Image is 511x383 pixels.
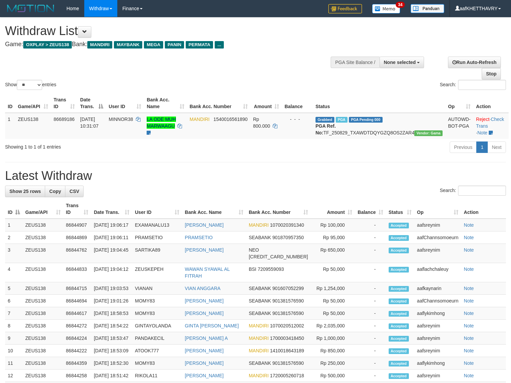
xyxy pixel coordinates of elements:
[414,263,461,282] td: aaflachchaleuy
[91,263,132,282] td: [DATE] 19:04:12
[414,199,461,219] th: Op: activate to sort column ascending
[23,244,63,263] td: ZEUS138
[414,130,443,136] span: Vendor URL: https://trx31.1velocity.biz
[185,373,223,378] a: [PERSON_NAME]
[5,370,23,382] td: 12
[272,311,304,316] span: Copy 901381576590 to clipboard
[5,219,23,231] td: 1
[414,295,461,307] td: aafChannsomoeurn
[386,199,414,219] th: Status: activate to sort column ascending
[414,345,461,357] td: aafsreynim
[389,267,409,273] span: Accepted
[249,222,269,228] span: MANDIRI
[473,113,509,139] td: · ·
[311,370,355,382] td: Rp 500,000
[249,336,269,341] span: MANDIRI
[331,57,379,68] div: PGA Site Balance /
[440,80,506,90] label: Search:
[315,123,336,135] b: PGA Ref. No:
[5,113,15,139] td: 1
[132,345,182,357] td: ATOOK777
[464,348,474,353] a: Note
[272,298,304,304] span: Copy 901381576590 to clipboard
[414,307,461,320] td: aaflykimhong
[272,235,304,240] span: Copy 901870957350 to clipboard
[9,189,41,194] span: Show 25 rows
[132,357,182,370] td: MOMY83
[132,231,182,244] td: PRAMSETIO
[249,323,269,328] span: MANDIRI
[270,348,304,353] span: Copy 1410018643189 to clipboard
[23,307,63,320] td: ZEUS138
[355,332,386,345] td: -
[270,222,304,228] span: Copy 1070020391340 to clipboard
[5,169,506,183] h1: Latest Withdraw
[476,117,504,129] a: Check Trans
[5,141,208,150] div: Showing 1 to 1 of 1 entries
[132,332,182,345] td: PANDAKECIL
[45,186,65,197] a: Copy
[464,373,474,378] a: Note
[5,263,23,282] td: 4
[65,186,84,197] a: CSV
[91,332,132,345] td: [DATE] 18:53:47
[249,373,269,378] span: MANDIRI
[450,141,477,153] a: Previous
[182,199,246,219] th: Bank Acc. Name: activate to sort column ascending
[185,235,212,240] a: PRAMSETIO
[17,80,42,90] select: Showentries
[23,219,63,231] td: ZEUS138
[49,189,61,194] span: Copy
[389,361,409,366] span: Accepted
[311,199,355,219] th: Amount: activate to sort column ascending
[185,336,228,341] a: [PERSON_NAME] A
[355,307,386,320] td: -
[336,117,348,123] span: Marked by aafkaynarin
[132,307,182,320] td: MOMY83
[389,348,409,354] span: Accepted
[464,247,474,253] a: Note
[87,41,112,49] span: MANDIRI
[185,298,223,304] a: [PERSON_NAME]
[328,4,362,13] img: Feedback.jpg
[91,345,132,357] td: [DATE] 18:53:09
[414,219,461,231] td: aafsreynim
[63,219,91,231] td: 86844907
[282,94,313,113] th: Balance
[63,244,91,263] td: 86844762
[91,282,132,295] td: [DATE] 19:03:53
[23,345,63,357] td: ZEUS138
[106,94,144,113] th: User ID: activate to sort column ascending
[311,282,355,295] td: Rp 1,254,000
[313,94,445,113] th: Status
[476,141,488,153] a: 1
[185,323,239,328] a: GINTA [PERSON_NAME]
[458,80,506,90] input: Search:
[355,357,386,370] td: -
[464,222,474,228] a: Note
[63,263,91,282] td: 86844833
[445,113,473,139] td: AUTOWD-BOT-PGA
[5,295,23,307] td: 6
[5,231,23,244] td: 2
[380,57,424,68] button: None selected
[5,357,23,370] td: 11
[355,345,386,357] td: -
[132,370,182,382] td: RIKOLA11
[270,336,304,341] span: Copy 1700003418450 to clipboard
[284,116,310,123] div: - - -
[355,219,386,231] td: -
[23,199,63,219] th: Game/API: activate to sort column ascending
[15,113,51,139] td: ZEUS138
[249,286,271,291] span: SEABANK
[5,282,23,295] td: 5
[23,41,72,49] span: OXPLAY > ZEUS138
[185,266,230,279] a: WAWAN SYAWAL AL FITRAH
[5,307,23,320] td: 7
[311,357,355,370] td: Rp 250,000
[246,199,311,219] th: Bank Acc. Number: activate to sort column ascending
[114,41,142,49] span: MAYBANK
[313,113,445,139] td: TF_250829_TXAWDTDQYGZQ8OS2ZAR4
[5,3,56,13] img: MOTION_logo.png
[91,231,132,244] td: [DATE] 19:06:11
